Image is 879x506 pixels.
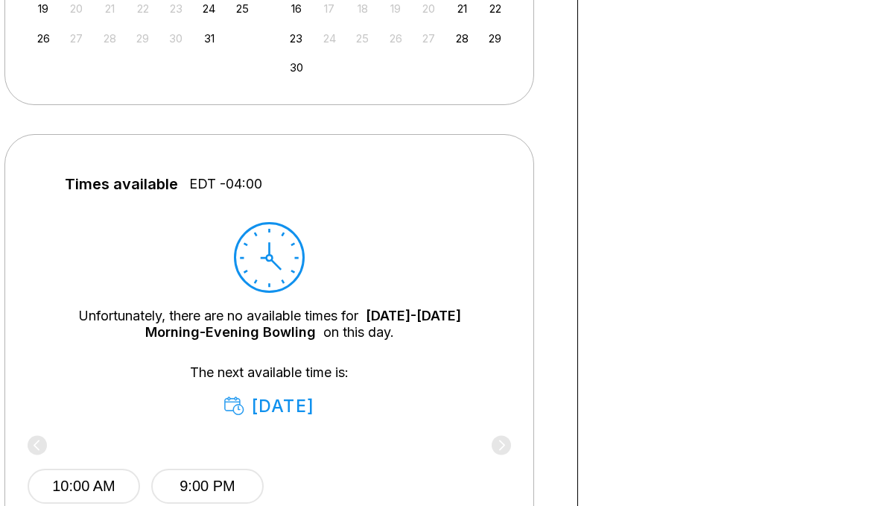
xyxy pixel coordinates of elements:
[65,176,178,192] span: Times available
[151,469,264,504] button: 9:00 PM
[199,28,219,48] div: Choose Friday, October 31st, 2025
[133,28,153,48] div: Not available Wednesday, October 29th, 2025
[419,28,439,48] div: Not available Thursday, November 27th, 2025
[320,28,340,48] div: Not available Monday, November 24th, 2025
[50,308,489,341] div: Unfortunately, there are no available times for on this day.
[286,28,306,48] div: Choose Sunday, November 23rd, 2025
[224,396,314,417] div: [DATE]
[145,308,461,340] a: [DATE]-[DATE] Morning-Evening Bowling
[50,364,489,417] div: The next available time is:
[286,57,306,78] div: Choose Sunday, November 30th, 2025
[100,28,120,48] div: Not available Tuesday, October 28th, 2025
[166,28,186,48] div: Not available Thursday, October 30th, 2025
[386,28,406,48] div: Not available Wednesday, November 26th, 2025
[66,28,86,48] div: Not available Monday, October 27th, 2025
[34,28,54,48] div: Choose Sunday, October 26th, 2025
[352,28,372,48] div: Not available Tuesday, November 25th, 2025
[485,28,505,48] div: Choose Saturday, November 29th, 2025
[189,176,262,192] span: EDT -04:00
[452,28,472,48] div: Choose Friday, November 28th, 2025
[28,469,140,504] button: 10:00 AM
